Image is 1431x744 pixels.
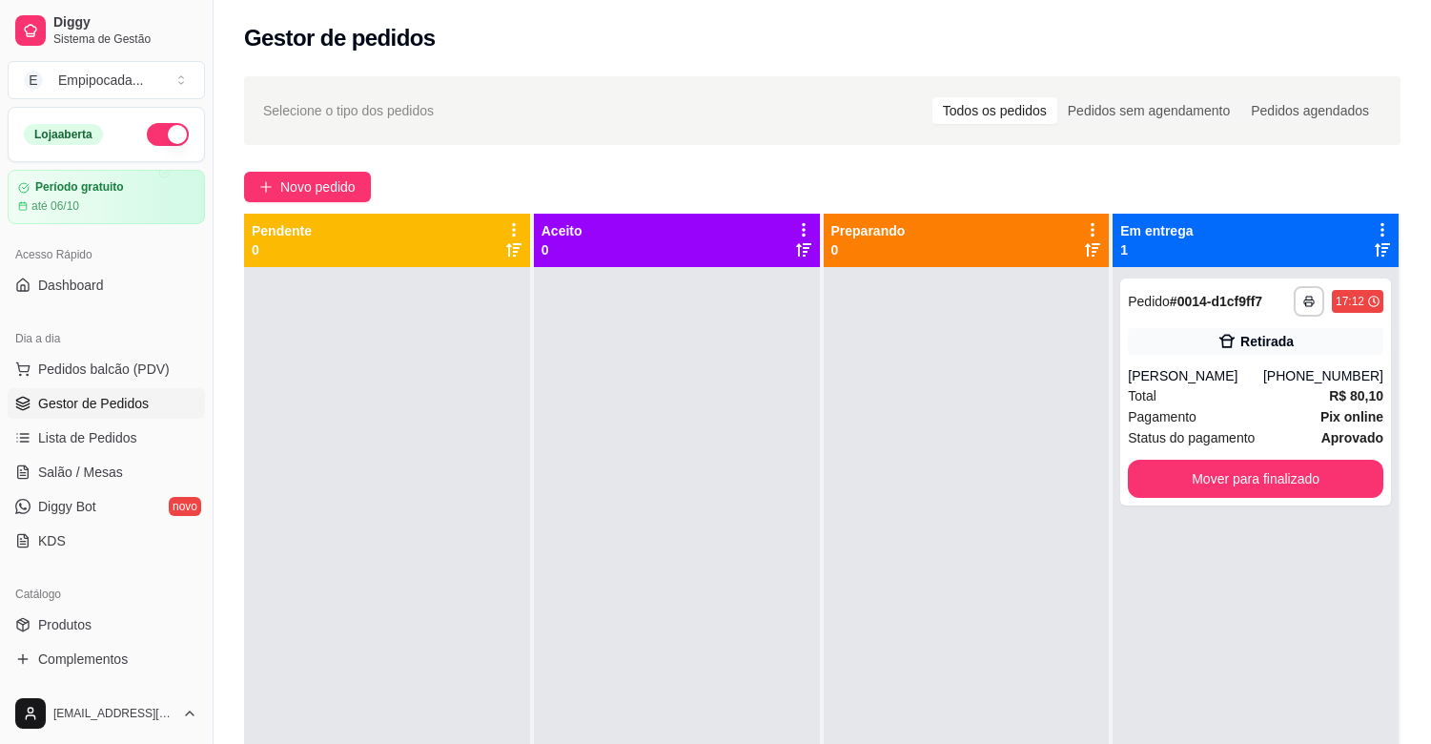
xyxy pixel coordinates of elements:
[1263,366,1383,385] div: [PHONE_NUMBER]
[252,221,312,240] p: Pendente
[38,428,137,447] span: Lista de Pedidos
[1120,240,1193,259] p: 1
[1240,332,1294,351] div: Retirada
[1336,294,1364,309] div: 17:12
[8,239,205,270] div: Acesso Rápido
[1240,97,1380,124] div: Pedidos agendados
[147,123,189,146] button: Alterar Status
[8,526,205,556] a: KDS
[38,394,149,413] span: Gestor de Pedidos
[38,276,104,295] span: Dashboard
[831,221,906,240] p: Preparando
[58,71,144,90] div: Empipocada ...
[1057,97,1240,124] div: Pedidos sem agendamento
[8,323,205,354] div: Dia a dia
[1320,409,1383,424] strong: Pix online
[8,388,205,419] a: Gestor de Pedidos
[280,176,356,197] span: Novo pedido
[24,71,43,90] span: E
[8,423,205,453] a: Lista de Pedidos
[542,240,583,259] p: 0
[24,124,103,145] div: Loja aberta
[1170,294,1262,309] strong: # 0014-d1cf9ff7
[1128,294,1170,309] span: Pedido
[8,579,205,610] div: Catálogo
[38,360,170,379] span: Pedidos balcão (PDV)
[263,100,434,121] span: Selecione o tipo dos pedidos
[53,31,197,47] span: Sistema de Gestão
[252,240,312,259] p: 0
[8,8,205,53] a: DiggySistema de Gestão
[8,644,205,674] a: Complementos
[38,497,96,516] span: Diggy Bot
[244,172,371,202] button: Novo pedido
[1321,430,1383,445] strong: aprovado
[8,61,205,99] button: Select a team
[1128,460,1383,498] button: Mover para finalizado
[38,650,128,669] span: Complementos
[8,270,205,300] a: Dashboard
[1128,406,1196,427] span: Pagamento
[8,491,205,522] a: Diggy Botnovo
[932,97,1057,124] div: Todos os pedidos
[831,240,906,259] p: 0
[542,221,583,240] p: Aceito
[38,615,92,634] span: Produtos
[1329,388,1383,403] strong: R$ 80,10
[53,14,197,31] span: Diggy
[38,531,66,550] span: KDS
[8,691,205,736] button: [EMAIL_ADDRESS][DOMAIN_NAME]
[1128,385,1156,406] span: Total
[1128,427,1255,448] span: Status do pagamento
[35,180,124,195] article: Período gratuito
[8,170,205,224] a: Período gratuitoaté 06/10
[1120,221,1193,240] p: Em entrega
[8,354,205,384] button: Pedidos balcão (PDV)
[8,610,205,640] a: Produtos
[1128,366,1263,385] div: [PERSON_NAME]
[38,463,123,482] span: Salão / Mesas
[259,180,273,194] span: plus
[244,23,436,53] h2: Gestor de pedidos
[53,706,174,721] span: [EMAIL_ADDRESS][DOMAIN_NAME]
[8,457,205,487] a: Salão / Mesas
[31,198,79,214] article: até 06/10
